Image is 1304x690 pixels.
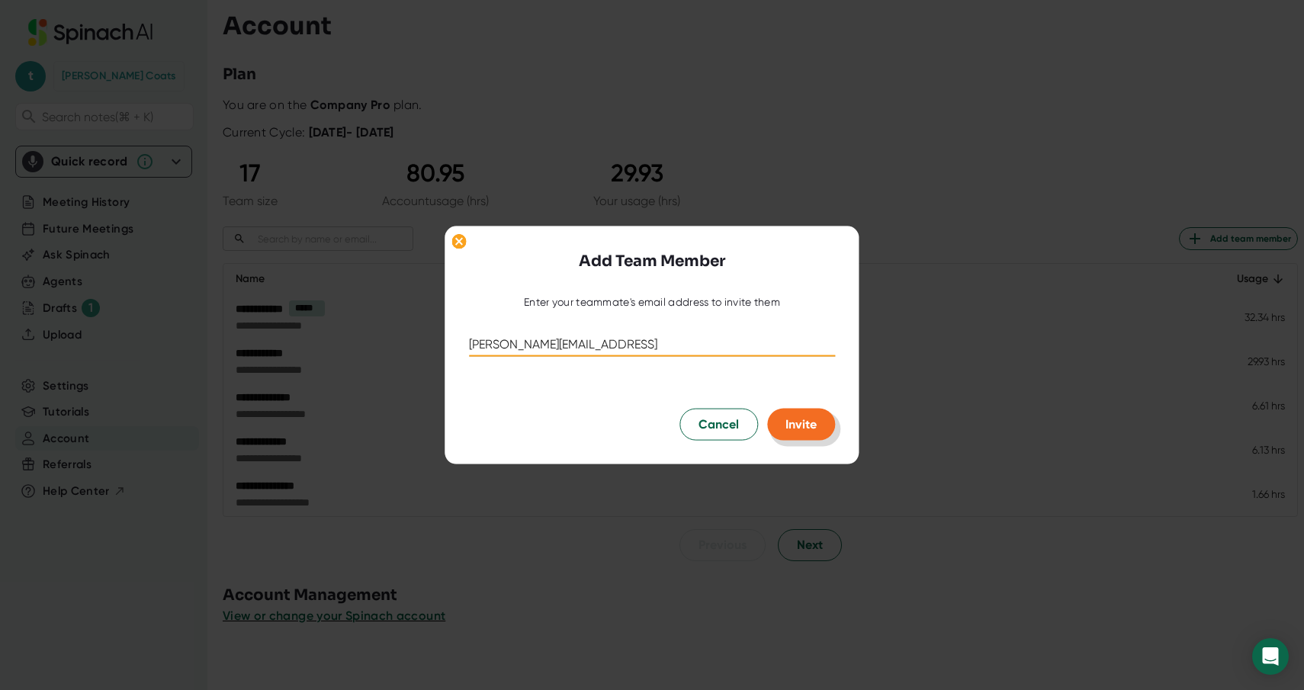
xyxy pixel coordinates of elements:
[699,415,739,433] span: Cancel
[1252,638,1289,675] div: Open Intercom Messenger
[524,296,780,310] div: Enter your teammate's email address to invite them
[785,416,817,431] span: Invite
[469,332,835,356] input: kale@acme.co
[679,408,758,440] button: Cancel
[579,250,725,273] h3: Add Team Member
[767,408,835,440] button: Invite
